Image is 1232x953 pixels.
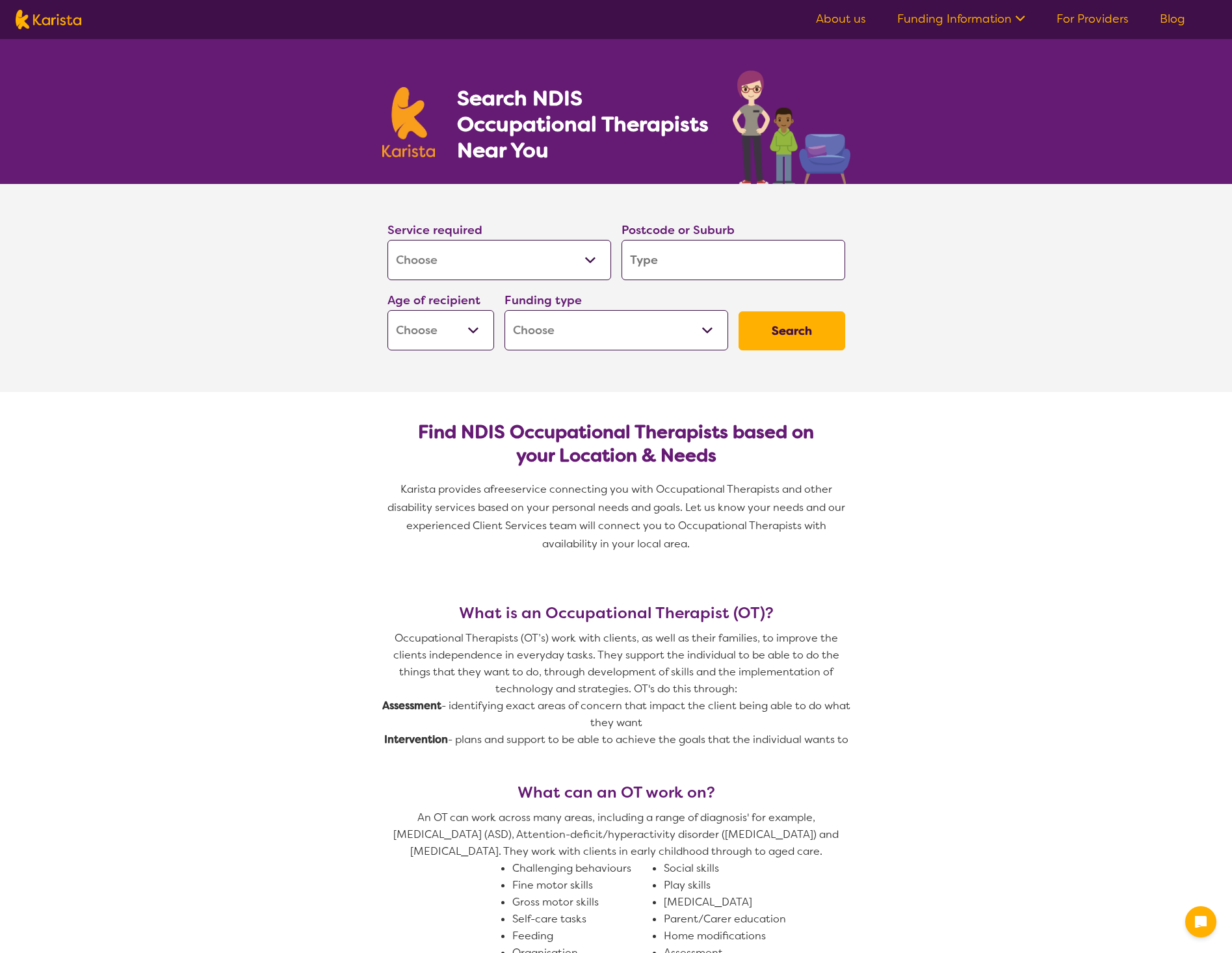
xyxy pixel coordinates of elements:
[382,783,850,802] h3: What can an OT work on?
[382,630,850,698] p: Occupational Therapists (OT’s) work with clients, as well as their families, to improve the clien...
[512,911,653,928] li: Self-care tasks
[382,698,850,731] p: - identifying exact areas of concern that impact the client being able to do what they want
[512,877,653,894] li: Fine motor skills
[622,240,845,280] input: Type
[816,11,866,27] a: About us
[382,809,850,860] p: An OT can work across many areas, including a range of diagnosis' for example, [MEDICAL_DATA] (AS...
[664,860,805,877] li: Social skills
[16,10,81,29] img: Karista logo
[512,894,653,911] li: Gross motor skills
[664,877,805,894] li: Play skills
[398,421,835,467] h2: Find NDIS Occupational Therapists based on your Location & Needs
[739,311,845,350] button: Search
[384,733,448,746] strong: Intervention
[1056,11,1129,27] a: For Providers
[490,482,511,496] span: free
[733,70,850,184] img: occupational-therapy
[897,11,1025,27] a: Funding Information
[505,293,582,308] label: Funding type
[512,928,653,945] li: Feeding
[387,482,848,551] span: service connecting you with Occupational Therapists and other disability services based on your p...
[512,860,653,877] li: Challenging behaviours
[387,222,482,238] label: Service required
[382,699,441,712] strong: Assessment
[382,604,850,622] h3: What is an Occupational Therapist (OT)?
[664,928,805,945] li: Home modifications
[1160,11,1185,27] a: Blog
[457,85,710,163] h1: Search NDIS Occupational Therapists Near You
[400,482,490,496] span: Karista provides a
[664,894,805,911] li: [MEDICAL_DATA]
[622,222,735,238] label: Postcode or Suburb
[664,911,805,928] li: Parent/Carer education
[382,731,850,748] p: - plans and support to be able to achieve the goals that the individual wants to
[382,87,436,157] img: Karista logo
[387,293,480,308] label: Age of recipient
